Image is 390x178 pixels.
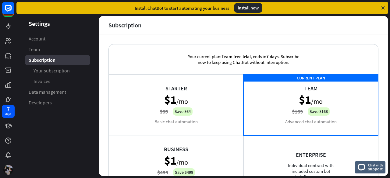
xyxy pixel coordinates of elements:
[368,162,383,168] span: Chat with
[25,44,90,54] a: Team
[108,22,141,29] div: Subscription
[29,46,40,53] span: Team
[2,105,15,118] a: 7 days
[222,54,251,59] span: Team free trial
[29,36,45,42] span: Account
[34,68,70,74] span: Your subscription
[266,54,278,59] span: 7 days
[25,98,90,108] a: Developers
[234,3,262,13] div: Install now
[34,78,50,85] span: Invoices
[5,2,23,21] button: Open LiveChat chat widget
[135,5,229,11] div: Install ChatBot to start automating your business
[29,57,55,63] span: Subscription
[29,89,66,95] span: Data management
[178,44,309,74] div: Your current plan: , ends in . Subscribe now to keep using ChatBot without interruption.
[368,166,383,172] span: support
[7,106,10,112] div: 7
[5,112,11,116] div: days
[25,34,90,44] a: Account
[25,76,90,86] a: Invoices
[16,19,99,28] header: Settings
[25,87,90,97] a: Data management
[25,66,90,76] a: Your subscription
[29,99,52,106] span: Developers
